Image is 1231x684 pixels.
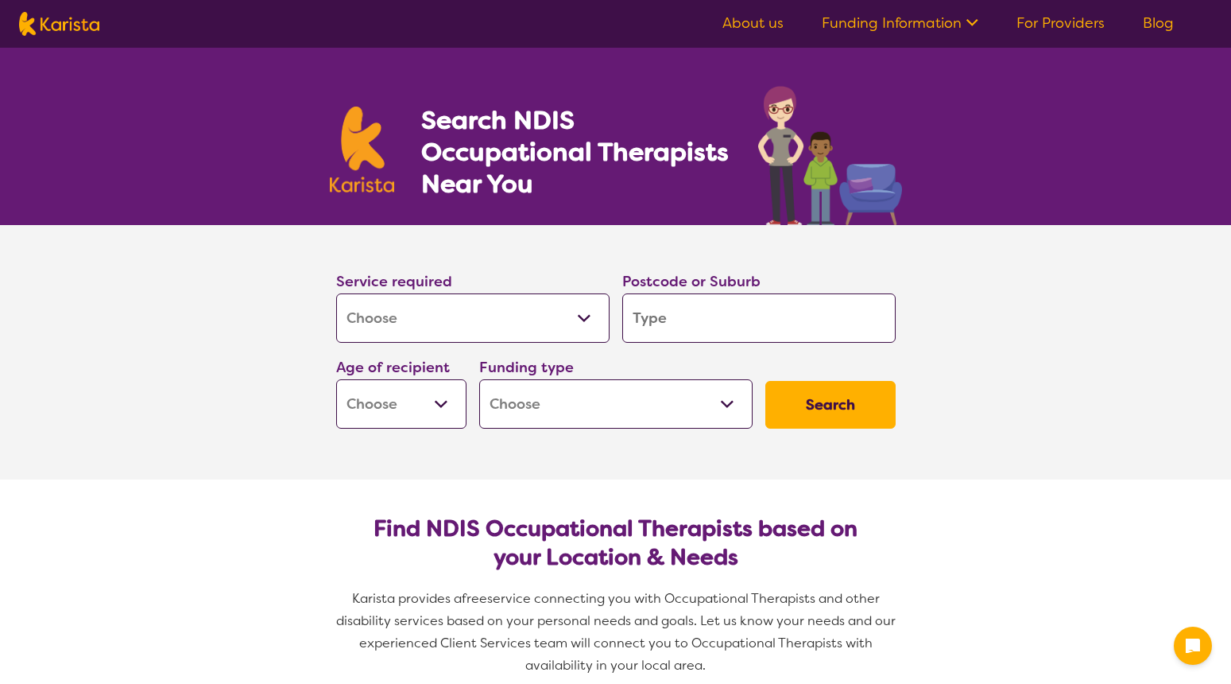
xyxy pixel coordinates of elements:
a: Blog [1143,14,1174,33]
a: About us [722,14,784,33]
h1: Search NDIS Occupational Therapists Near You [421,104,730,200]
label: Service required [336,272,452,291]
span: service connecting you with Occupational Therapists and other disability services based on your p... [336,590,899,674]
a: Funding Information [822,14,978,33]
button: Search [765,381,896,429]
h2: Find NDIS Occupational Therapists based on your Location & Needs [349,515,883,572]
span: free [462,590,487,607]
input: Type [622,293,896,343]
img: occupational-therapy [758,86,902,225]
label: Age of recipient [336,358,450,377]
label: Postcode or Suburb [622,272,761,291]
img: Karista logo [330,107,395,192]
img: Karista logo [19,12,99,36]
span: Karista provides a [352,590,462,607]
label: Funding type [479,358,574,377]
a: For Providers [1016,14,1105,33]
